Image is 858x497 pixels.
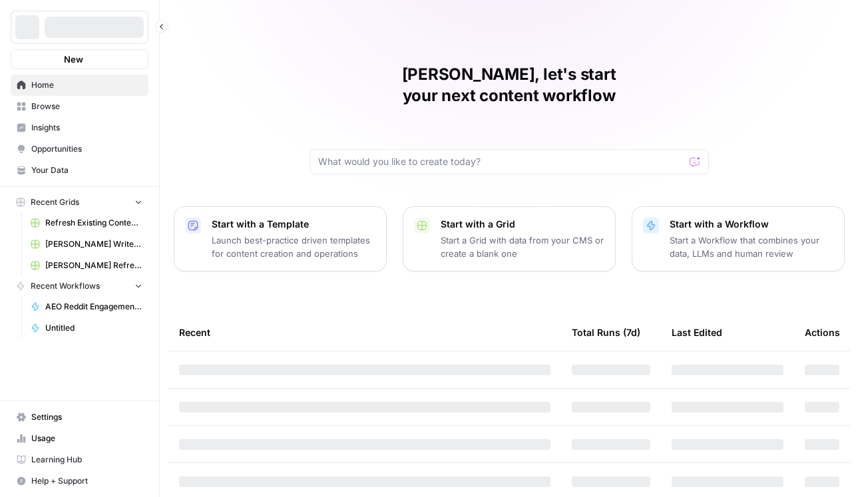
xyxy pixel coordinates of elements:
[403,206,616,271] button: Start with a GridStart a Grid with data from your CMS or create a blank one
[11,117,148,138] a: Insights
[310,64,709,106] h1: [PERSON_NAME], let's start your next content workflow
[11,160,148,181] a: Your Data
[318,155,684,168] input: What would you like to create today?
[11,276,148,296] button: Recent Workflows
[11,470,148,492] button: Help + Support
[11,75,148,96] a: Home
[25,255,148,276] a: [PERSON_NAME] Refresh Existing Content
[31,196,79,208] span: Recent Grids
[45,301,142,313] span: AEO Reddit Engagement - Fork
[441,218,604,231] p: Start with a Grid
[45,238,142,250] span: [PERSON_NAME] Write Informational Article
[11,138,148,160] a: Opportunities
[31,411,142,423] span: Settings
[11,449,148,470] a: Learning Hub
[31,122,142,134] span: Insights
[31,79,142,91] span: Home
[212,218,375,231] p: Start with a Template
[25,296,148,317] a: AEO Reddit Engagement - Fork
[31,164,142,176] span: Your Data
[31,475,142,487] span: Help + Support
[174,206,387,271] button: Start with a TemplateLaunch best-practice driven templates for content creation and operations
[45,259,142,271] span: [PERSON_NAME] Refresh Existing Content
[11,407,148,428] a: Settings
[64,53,83,66] span: New
[31,280,100,292] span: Recent Workflows
[632,206,845,271] button: Start with a WorkflowStart a Workflow that combines your data, LLMs and human review
[572,314,640,351] div: Total Runs (7d)
[31,143,142,155] span: Opportunities
[31,454,142,466] span: Learning Hub
[31,100,142,112] span: Browse
[45,322,142,334] span: Untitled
[670,218,833,231] p: Start with a Workflow
[11,428,148,449] a: Usage
[25,317,148,339] a: Untitled
[25,234,148,255] a: [PERSON_NAME] Write Informational Article
[179,314,550,351] div: Recent
[11,49,148,69] button: New
[11,96,148,117] a: Browse
[25,212,148,234] a: Refresh Existing Content - Dakota - Demo
[672,314,722,351] div: Last Edited
[805,314,840,351] div: Actions
[45,217,142,229] span: Refresh Existing Content - Dakota - Demo
[11,192,148,212] button: Recent Grids
[31,432,142,444] span: Usage
[441,234,604,260] p: Start a Grid with data from your CMS or create a blank one
[670,234,833,260] p: Start a Workflow that combines your data, LLMs and human review
[212,234,375,260] p: Launch best-practice driven templates for content creation and operations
